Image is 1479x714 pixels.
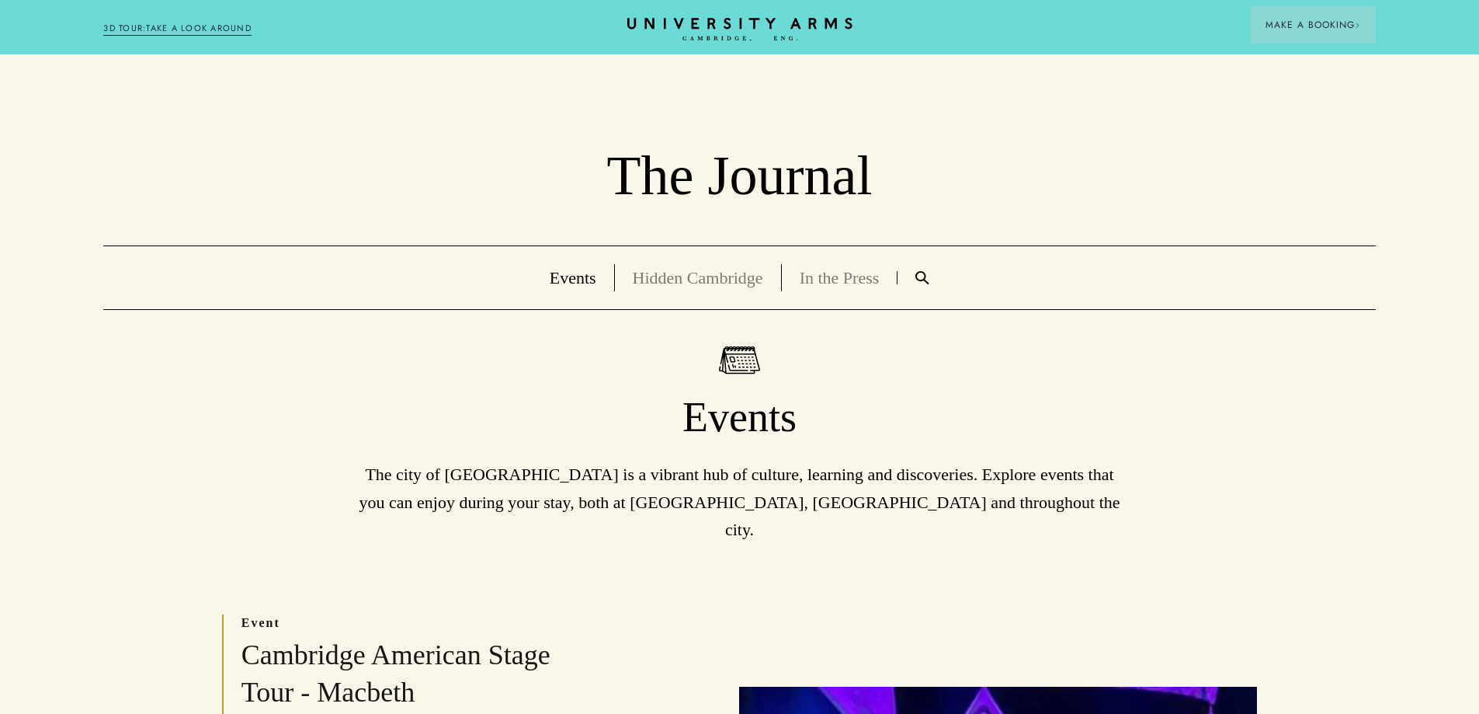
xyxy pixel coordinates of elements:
[627,18,852,42] a: Home
[1250,6,1376,44] button: Make a BookingArrow icon
[241,637,597,712] h3: Cambridge American Stage Tour - Macbeth
[633,268,763,287] a: Hidden Cambridge
[550,268,596,287] a: Events
[103,392,1375,444] h1: Events
[1265,18,1360,32] span: Make a Booking
[915,271,929,284] img: Search
[103,143,1375,210] p: The Journal
[897,271,947,284] a: Search
[1355,23,1360,28] img: Arrow icon
[719,346,760,374] img: Events
[103,22,252,36] a: 3D TOUR:TAKE A LOOK AROUND
[352,461,1128,543] p: The city of [GEOGRAPHIC_DATA] is a vibrant hub of culture, learning and discoveries. Explore even...
[800,268,880,287] a: In the Press
[241,615,597,632] p: event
